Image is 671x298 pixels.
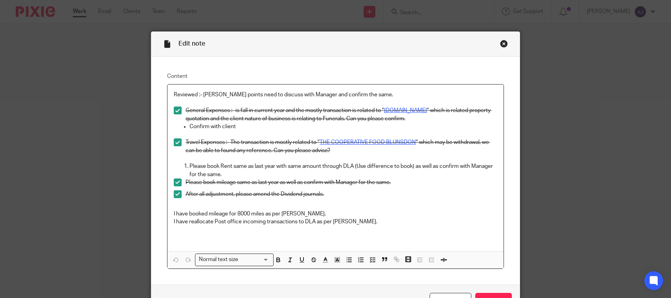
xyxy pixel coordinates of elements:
[186,190,497,198] p: After all adjustment, please amend the Dividend journals.
[241,256,269,264] input: Search for option
[178,40,205,47] span: Edit note
[174,218,497,226] p: I have reallocate Post office incoming transactions to DLA as per [PERSON_NAME].
[186,107,497,123] p: General Expenses :- is fall in current year and the mostly transaction is related to " " which is...
[167,72,504,80] label: Content
[320,140,416,145] a: THE COOPERATIVE FOOD BLUNSDON
[500,40,508,48] div: Close this dialog window
[186,138,497,155] p: Travel Expenses :- The transaction is mostly related to " " which may be withdrawal, we can be ab...
[174,210,497,218] p: I have booked mileage for 8000 miles as per [PERSON_NAME].
[189,162,497,178] p: Please book Rent same as last year with same amount through DLA (Use difference to book) as well ...
[189,123,497,131] p: Confirm with client
[195,254,274,266] div: Search for option
[197,256,240,264] span: Normal text size
[186,178,497,186] p: Please book mileage same as last year as well as confirm with Manager for the same.
[174,91,497,99] p: Reviewed :- [PERSON_NAME] points need to discuss with Manager and confirm the same.
[384,108,427,113] a: [DOMAIN_NAME]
